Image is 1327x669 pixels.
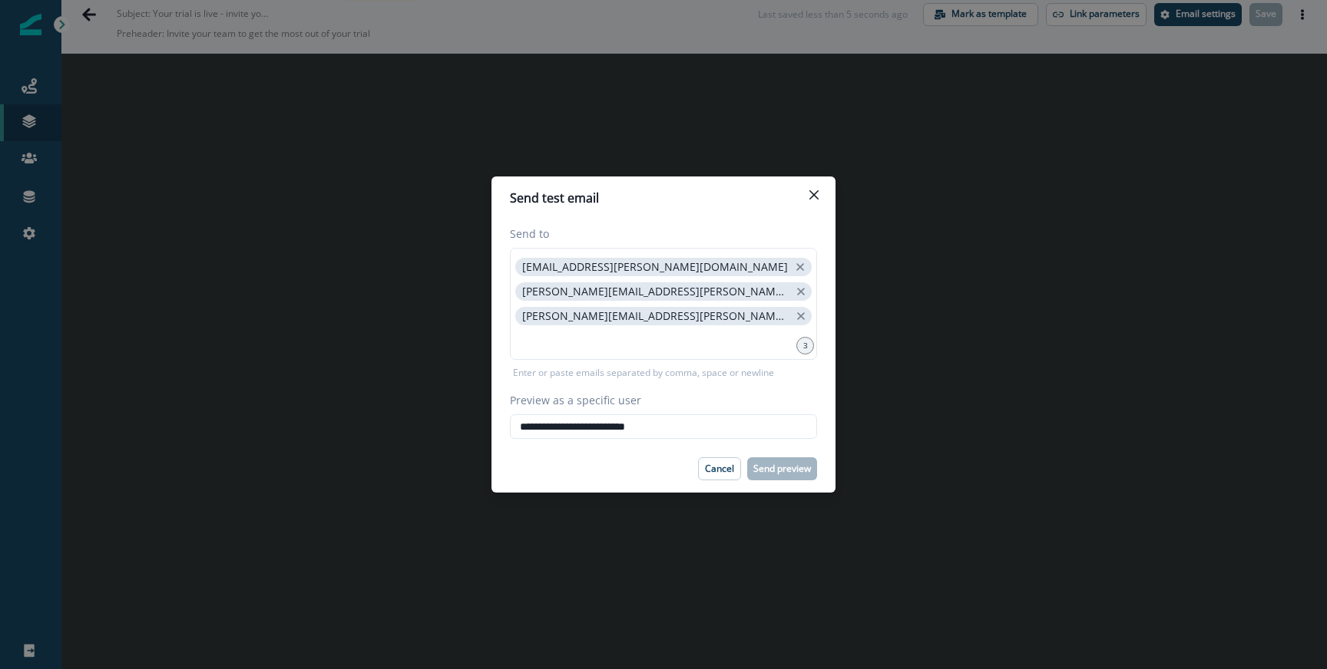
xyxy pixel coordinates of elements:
[794,284,808,299] button: close
[698,457,741,480] button: Cancel
[510,392,808,408] label: Preview as a specific user
[522,310,789,323] p: [PERSON_NAME][EMAIL_ADDRESS][PERSON_NAME][DOMAIN_NAME]
[522,261,788,274] p: [EMAIL_ADDRESS][PERSON_NAME][DOMAIN_NAME]
[793,259,808,275] button: close
[796,337,814,354] div: 3
[753,463,811,474] p: Send preview
[705,463,734,474] p: Cancel
[747,457,817,480] button: Send preview
[510,226,808,242] label: Send to
[522,285,789,298] p: [PERSON_NAME][EMAIL_ADDRESS][PERSON_NAME][DOMAIN_NAME]
[794,308,808,324] button: close
[510,366,777,380] p: Enter or paste emails separated by comma, space or newline
[510,189,599,207] p: Send test email
[802,183,826,207] button: Close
